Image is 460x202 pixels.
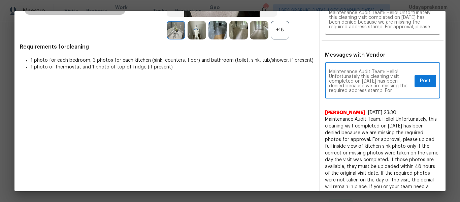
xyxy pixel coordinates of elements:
textarea: Maintenance Audit Team: Hello! Unfortunately this cleaning visit completed on [DATE] has been den... [329,69,412,93]
span: Post [420,77,431,85]
div: +18 [271,21,289,39]
span: Requirements for cleaning [20,44,314,50]
li: 1 photo of thermostat and 1 photo of top of fridge (if present) [31,64,314,70]
textarea: Maintenance Audit Team: Hello! Unfortunately this cleaning visit completed on [DATE] has been den... [329,10,436,29]
li: 1 photo for each bedroom, 3 photos for each kitchen (sink, counters, floor) and bathroom (toilet,... [31,57,314,64]
span: Messages with Vendor [325,52,385,58]
button: Post [415,75,436,87]
span: [PERSON_NAME] [325,109,365,116]
span: [DATE] 23:30 [368,110,396,115]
